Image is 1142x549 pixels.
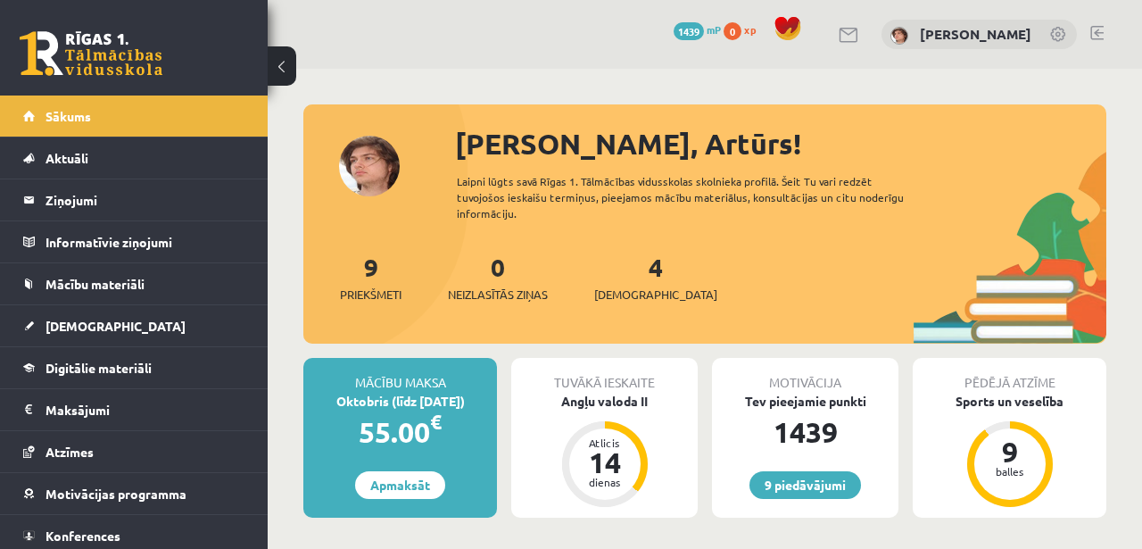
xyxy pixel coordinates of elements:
[23,473,245,514] a: Motivācijas programma
[724,22,741,40] span: 0
[578,437,632,448] div: Atlicis
[455,122,1106,165] div: [PERSON_NAME], Artūrs!
[511,392,698,411] div: Angļu valoda II
[340,286,401,304] span: Priekšmeti
[712,358,898,392] div: Motivācija
[511,392,698,510] a: Angļu valoda II Atlicis 14 dienas
[46,150,88,166] span: Aktuāli
[430,409,442,435] span: €
[707,22,721,37] span: mP
[46,486,186,502] span: Motivācijas programma
[46,528,120,544] span: Konferences
[303,411,497,453] div: 55.00
[46,444,94,460] span: Atzīmes
[511,358,698,392] div: Tuvākā ieskaite
[983,437,1037,466] div: 9
[913,392,1106,510] a: Sports un veselība 9 balles
[448,251,548,304] a: 0Neizlasītās ziņas
[448,286,548,304] span: Neizlasītās ziņas
[23,347,245,388] a: Digitālie materiāli
[674,22,704,40] span: 1439
[23,263,245,304] a: Mācību materiāli
[303,392,497,411] div: Oktobris (līdz [DATE])
[23,179,245,220] a: Ziņojumi
[920,25,1031,43] a: [PERSON_NAME]
[46,389,245,430] legend: Maksājumi
[46,318,186,334] span: [DEMOGRAPHIC_DATA]
[457,173,939,221] div: Laipni lūgts savā Rīgas 1. Tālmācības vidusskolas skolnieka profilā. Šeit Tu vari redzēt tuvojošo...
[355,471,445,499] a: Apmaksāt
[578,477,632,487] div: dienas
[913,358,1106,392] div: Pēdējā atzīme
[724,22,765,37] a: 0 xp
[749,471,861,499] a: 9 piedāvājumi
[744,22,756,37] span: xp
[46,221,245,262] legend: Informatīvie ziņojumi
[46,179,245,220] legend: Ziņojumi
[23,96,245,137] a: Sākums
[594,286,717,304] span: [DEMOGRAPHIC_DATA]
[578,448,632,477] div: 14
[23,389,245,430] a: Maksājumi
[340,251,401,304] a: 9Priekšmeti
[46,360,152,376] span: Digitālie materiāli
[46,108,91,124] span: Sākums
[303,358,497,392] div: Mācību maksa
[23,305,245,346] a: [DEMOGRAPHIC_DATA]
[46,276,145,292] span: Mācību materiāli
[890,27,908,45] img: Artūrs Meržans
[23,221,245,262] a: Informatīvie ziņojumi
[594,251,717,304] a: 4[DEMOGRAPHIC_DATA]
[983,466,1037,477] div: balles
[674,22,721,37] a: 1439 mP
[23,431,245,472] a: Atzīmes
[712,411,898,453] div: 1439
[23,137,245,179] a: Aktuāli
[712,392,898,411] div: Tev pieejamie punkti
[913,392,1106,411] div: Sports un veselība
[20,31,162,76] a: Rīgas 1. Tālmācības vidusskola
